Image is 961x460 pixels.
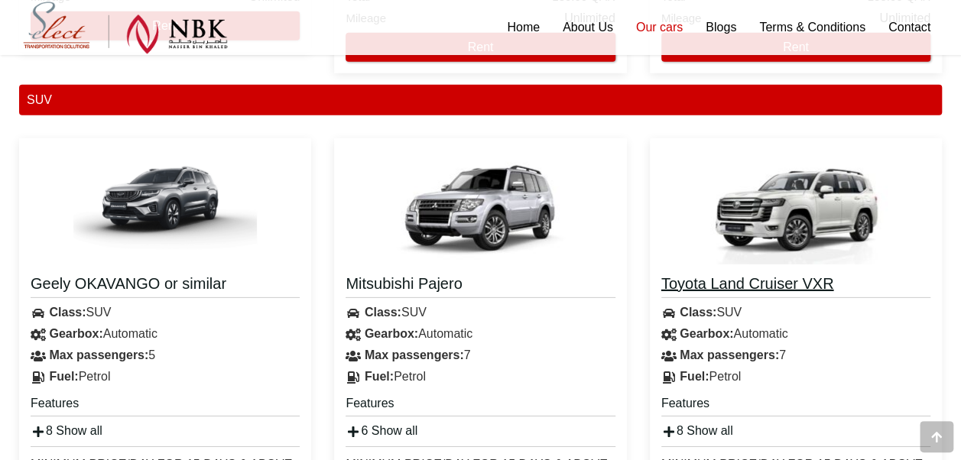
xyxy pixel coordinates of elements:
[365,348,464,361] strong: Max passengers:
[680,306,716,319] strong: Class:
[365,306,401,319] strong: Class:
[49,370,78,383] strong: Fuel:
[334,345,626,366] div: 7
[49,327,102,340] strong: Gearbox:
[19,323,311,345] div: Automatic
[920,421,953,452] div: Go to top
[661,395,930,416] h5: Features
[680,370,709,383] strong: Fuel:
[650,323,942,345] div: Automatic
[650,345,942,366] div: 7
[334,366,626,387] div: Petrol
[23,2,228,54] img: Select Rent a Car
[19,85,942,115] div: SUV
[365,327,418,340] strong: Gearbox:
[346,424,417,437] a: 6 Show all
[680,348,779,361] strong: Max passengers:
[31,395,300,416] h5: Features
[31,274,300,298] a: Geely OKAVANGO or similar
[73,150,257,264] img: Geely OKAVANGO or similar
[650,302,942,323] div: SUV
[19,366,311,387] div: Petrol
[650,366,942,387] div: Petrol
[334,302,626,323] div: SUV
[388,150,572,264] img: Mitsubishi Pajero
[704,150,888,264] img: Toyota Land Cruiser VXR
[19,345,311,366] div: 5
[49,348,148,361] strong: Max passengers:
[31,424,102,437] a: 8 Show all
[680,327,733,340] strong: Gearbox:
[661,424,733,437] a: 8 Show all
[661,274,930,298] a: Toyota Land Cruiser VXR
[49,306,86,319] strong: Class:
[19,302,311,323] div: SUV
[346,395,615,416] h5: Features
[346,274,615,298] a: Mitsubishi Pajero
[334,323,626,345] div: Automatic
[365,370,394,383] strong: Fuel:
